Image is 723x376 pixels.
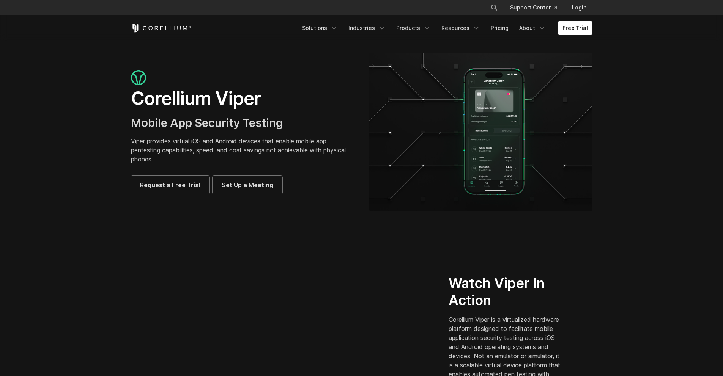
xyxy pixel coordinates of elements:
a: Resources [437,21,485,35]
h2: Watch Viper In Action [449,275,564,309]
h1: Corellium Viper [131,87,354,110]
a: Solutions [298,21,342,35]
img: viper_hero [369,53,592,211]
span: Request a Free Trial [140,180,200,190]
a: Corellium Home [131,23,191,33]
a: Set Up a Meeting [213,176,282,194]
img: viper_icon_large [131,70,146,86]
span: Mobile App Security Testing [131,116,283,130]
a: Products [392,21,435,35]
a: Request a Free Trial [131,176,209,194]
a: Pricing [486,21,513,35]
button: Search [487,1,501,14]
p: Viper provides virtual iOS and Android devices that enable mobile app pentesting capabilities, sp... [131,136,354,164]
span: Set Up a Meeting [222,180,273,190]
div: Navigation Menu [481,1,592,14]
a: Free Trial [558,21,592,35]
a: Login [566,1,592,14]
a: About [515,21,550,35]
a: Industries [344,21,390,35]
a: Support Center [504,1,563,14]
div: Navigation Menu [298,21,592,35]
